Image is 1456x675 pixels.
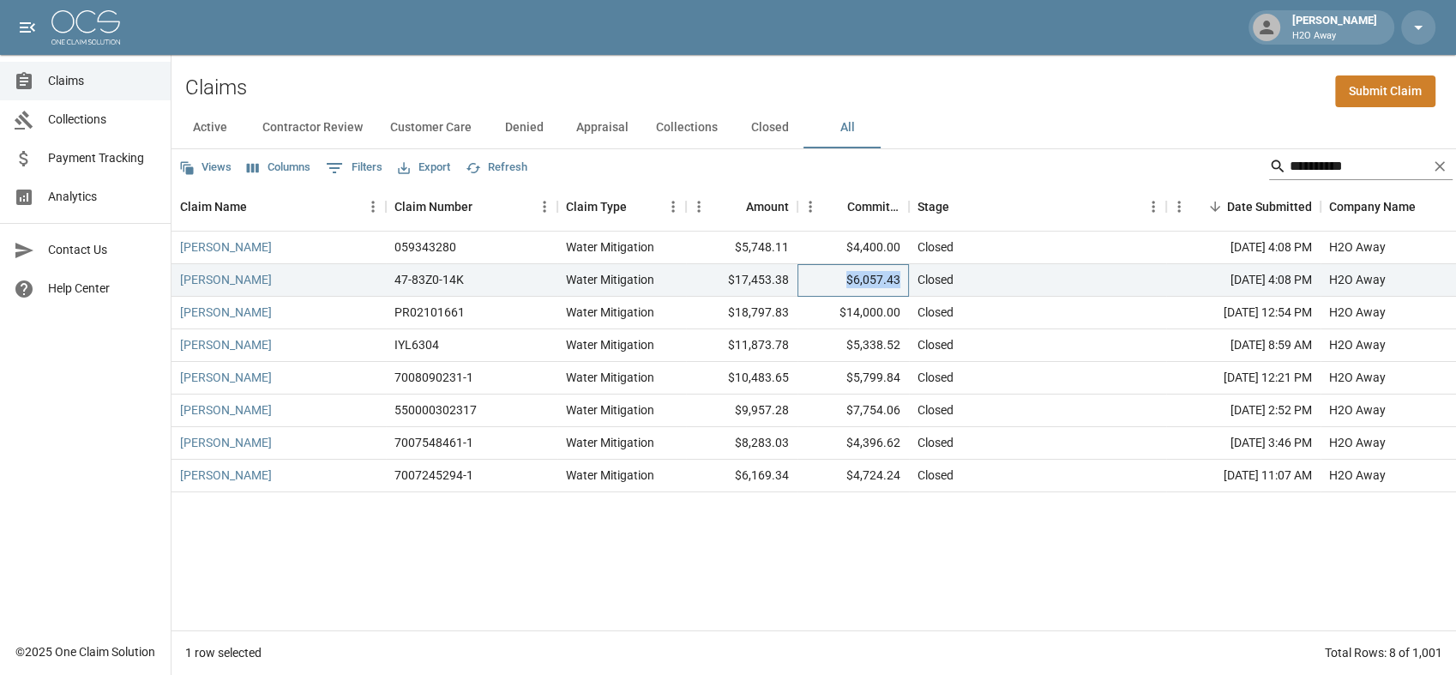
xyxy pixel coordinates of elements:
div: Stage [909,183,1166,231]
div: Water Mitigation [566,369,654,386]
div: Company Name [1329,183,1416,231]
a: [PERSON_NAME] [180,434,272,451]
button: Refresh [461,154,532,181]
a: [PERSON_NAME] [180,271,272,288]
a: [PERSON_NAME] [180,304,272,321]
div: Search [1269,153,1453,184]
div: Committed Amount [797,183,909,231]
a: [PERSON_NAME] [180,238,272,256]
div: $8,283.03 [686,427,797,460]
button: Menu [686,194,712,220]
button: Sort [472,195,496,219]
div: Claim Type [557,183,686,231]
div: Water Mitigation [566,271,654,288]
div: 550000302317 [394,401,477,419]
button: Menu [532,194,557,220]
button: Menu [360,194,386,220]
div: Water Mitigation [566,238,654,256]
div: Claim Number [394,183,472,231]
div: H2O Away [1329,401,1386,419]
div: Closed [918,238,954,256]
button: Sort [949,195,973,219]
div: $17,453.38 [686,264,797,297]
button: Select columns [243,154,315,181]
button: All [809,107,886,148]
div: H2O Away [1329,304,1386,321]
button: Sort [722,195,746,219]
div: [DATE] 8:59 AM [1166,329,1321,362]
button: Contractor Review [249,107,376,148]
div: [DATE] 11:07 AM [1166,460,1321,492]
div: Closed [918,336,954,353]
div: Water Mitigation [566,336,654,353]
div: $4,724.24 [797,460,909,492]
button: Menu [797,194,823,220]
div: $7,754.06 [797,395,909,427]
button: Appraisal [563,107,642,148]
button: Export [394,154,454,181]
div: PR02101661 [394,304,465,321]
div: $14,000.00 [797,297,909,329]
p: H2O Away [1292,29,1377,44]
div: $4,400.00 [797,232,909,264]
div: dynamic tabs [171,107,1456,148]
div: H2O Away [1329,336,1386,353]
span: Claims [48,72,157,90]
button: Menu [660,194,686,220]
div: 059343280 [394,238,456,256]
div: 7007548461-1 [394,434,473,451]
div: Closed [918,304,954,321]
div: 7007245294-1 [394,467,473,484]
div: $10,483.65 [686,362,797,395]
div: Closed [918,401,954,419]
div: Closed [918,369,954,386]
span: Payment Tracking [48,149,157,167]
div: [DATE] 3:46 PM [1166,427,1321,460]
div: © 2025 One Claim Solution [15,643,155,660]
button: Menu [1140,194,1166,220]
div: Water Mitigation [566,304,654,321]
h2: Claims [185,75,247,100]
div: H2O Away [1329,238,1386,256]
div: H2O Away [1329,467,1386,484]
button: Sort [823,195,847,219]
button: Collections [642,107,731,148]
a: [PERSON_NAME] [180,401,272,419]
div: $4,396.62 [797,427,909,460]
span: Analytics [48,188,157,206]
a: Submit Claim [1335,75,1435,107]
div: Water Mitigation [566,401,654,419]
div: $11,873.78 [686,329,797,362]
a: [PERSON_NAME] [180,467,272,484]
div: Closed [918,467,954,484]
div: $5,338.52 [797,329,909,362]
span: Collections [48,111,157,129]
div: $6,169.34 [686,460,797,492]
a: [PERSON_NAME] [180,336,272,353]
button: Denied [485,107,563,148]
button: Clear [1427,154,1453,179]
div: 7008090231-1 [394,369,473,386]
span: Help Center [48,280,157,298]
div: H2O Away [1329,271,1386,288]
div: $9,957.28 [686,395,797,427]
button: Views [175,154,236,181]
div: [DATE] 12:21 PM [1166,362,1321,395]
div: Date Submitted [1166,183,1321,231]
button: Sort [1203,195,1227,219]
div: $18,797.83 [686,297,797,329]
button: open drawer [10,10,45,45]
div: Claim Name [180,183,247,231]
button: Sort [627,195,651,219]
div: Date Submitted [1227,183,1312,231]
div: $5,799.84 [797,362,909,395]
div: Closed [918,271,954,288]
div: Claim Name [171,183,386,231]
div: 47-83Z0-14K [394,271,464,288]
div: [DATE] 12:54 PM [1166,297,1321,329]
div: H2O Away [1329,369,1386,386]
button: Show filters [322,154,387,182]
div: 1 row selected [185,644,262,661]
div: Claim Number [386,183,557,231]
span: Contact Us [48,241,157,259]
